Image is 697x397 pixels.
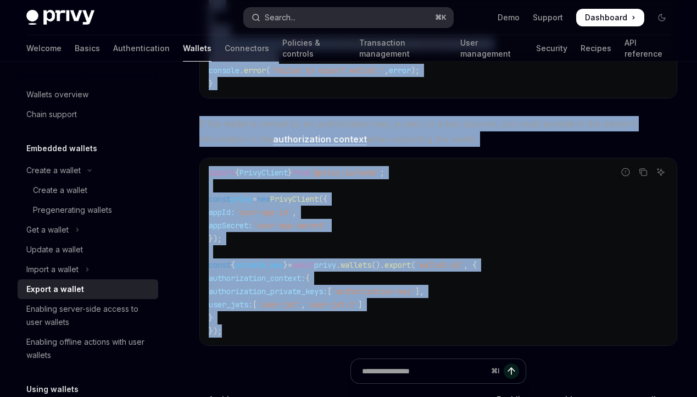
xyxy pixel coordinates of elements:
[18,240,158,260] a: Update a wallet
[292,260,314,270] span: await
[235,260,283,270] span: private_key
[26,164,81,177] div: Create a wallet
[26,335,152,362] div: Enabling offline actions with user wallets
[209,260,231,270] span: const
[33,184,87,197] div: Create a wallet
[261,52,275,62] span: ) {
[209,207,235,217] span: appId:
[415,260,464,270] span: 'wallet-id'
[358,300,363,310] span: ]
[209,300,253,310] span: user_jwts:
[18,180,158,200] a: Create a wallet
[270,194,319,204] span: PrivyClient
[384,65,389,75] span: ,
[384,260,411,270] span: export
[18,299,158,332] a: Enabling server-side access to user wallets
[225,35,269,62] a: Connectors
[26,283,84,296] div: Export a wallet
[576,9,644,26] a: Dashboard
[341,260,371,270] span: wallets
[231,260,235,270] span: {
[371,260,384,270] span: ().
[654,165,668,179] button: Ask AI
[460,35,523,62] a: User management
[283,260,288,270] span: }
[18,332,158,365] a: Enabling offline actions with user wallets
[235,207,292,217] span: 'your-app-id'
[26,35,62,62] a: Welcome
[581,35,611,62] a: Recipes
[653,9,671,26] button: Toggle dark mode
[18,260,158,279] button: Toggle Import a wallet section
[209,194,231,204] span: const
[301,300,305,310] span: ,
[314,260,336,270] span: privy
[209,234,222,244] span: });
[231,194,253,204] span: privy
[235,168,239,178] span: {
[18,220,158,240] button: Toggle Get a wallet section
[624,35,671,62] a: API reference
[75,35,100,62] a: Basics
[18,161,158,180] button: Toggle Create a wallet section
[113,35,170,62] a: Authentication
[26,108,77,121] div: Chain support
[33,203,112,217] div: Pregenerating wallets
[332,286,415,296] span: 'authorization-key'
[533,12,563,23] a: Support
[536,35,567,62] a: Security
[26,302,152,329] div: Enabling server-side access to user wallets
[253,300,257,310] span: [
[292,168,310,178] span: from
[199,116,677,147] span: If the wallet is owned by an authorization key, a user, or a key quorum, you must provide in the ...
[26,142,97,155] h5: Embedded wallets
[239,168,288,178] span: PrivyClient
[305,300,358,310] span: 'user-jwt-2'
[209,52,213,62] span: }
[411,65,420,75] span: );
[26,223,69,236] div: Get a wallet
[26,263,79,276] div: Import a wallet
[26,88,88,101] div: Wallets overview
[273,134,367,145] a: authorization context
[235,52,239,62] span: (
[362,359,487,383] input: Ask a question...
[244,8,453,27] button: Open search
[288,168,292,178] span: }
[26,10,94,25] img: dark logo
[257,300,301,310] span: 'user-jwt'
[209,273,305,283] span: authorization_context:
[26,383,79,396] h5: Using wallets
[618,165,633,179] button: Report incorrect code
[435,13,447,22] span: ⌘ K
[504,363,519,379] button: Send message
[18,104,158,124] a: Chain support
[292,207,297,217] span: ,
[498,12,520,23] a: Demo
[18,85,158,104] a: Wallets overview
[209,286,327,296] span: authorization_private_keys:
[209,79,213,89] span: }
[636,165,650,179] button: Copy the contents from the code block
[327,286,332,296] span: [
[209,168,235,178] span: import
[336,260,341,270] span: .
[253,220,327,230] span: 'your-app-secret'
[389,65,411,75] span: error
[257,194,270,204] span: new
[282,35,346,62] a: Policies & controls
[209,326,222,336] span: });
[183,35,211,62] a: Wallets
[253,194,257,204] span: =
[464,260,477,270] span: , {
[585,12,627,23] span: Dashboard
[209,313,213,323] span: }
[288,260,292,270] span: =
[18,200,158,220] a: Pregenerating wallets
[244,65,266,75] span: error
[213,52,235,62] span: catch
[266,65,270,75] span: (
[239,65,244,75] span: .
[18,279,158,299] a: Export a wallet
[310,168,380,178] span: '@privy-io/node'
